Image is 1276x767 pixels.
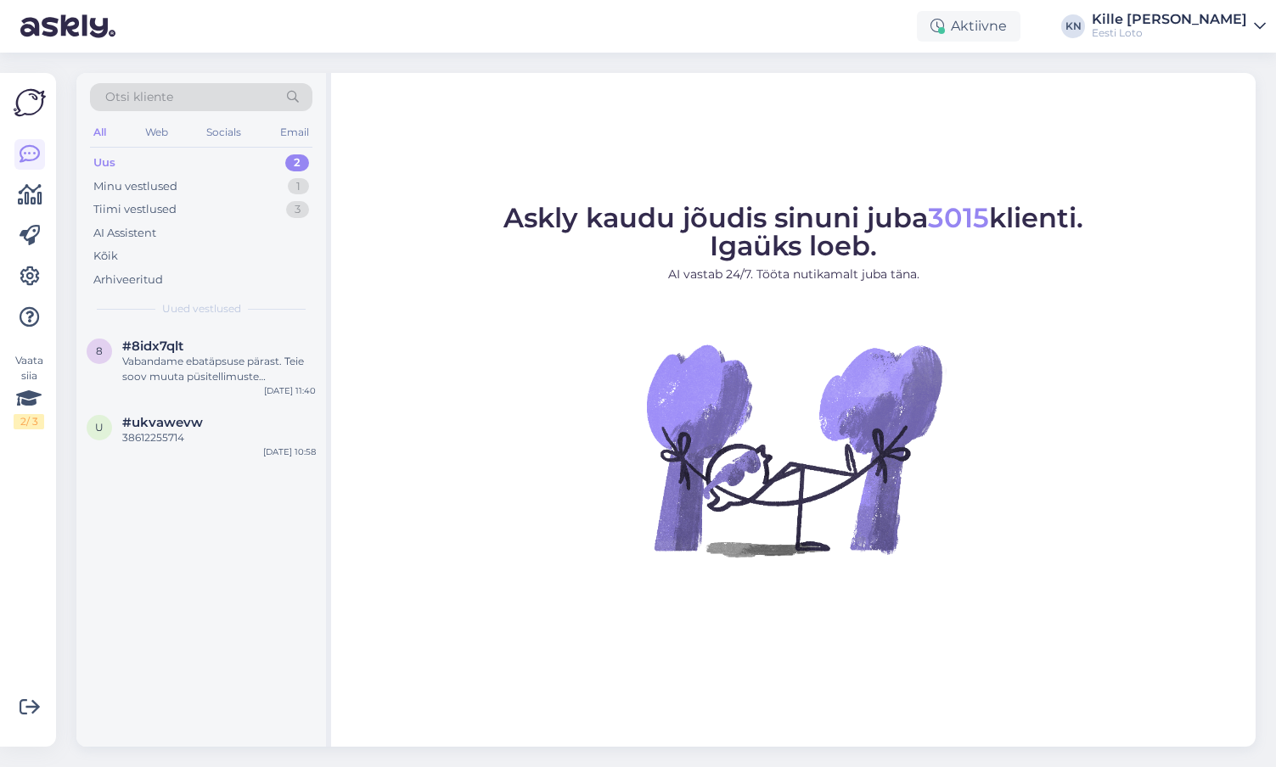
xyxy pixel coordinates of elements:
div: KN [1061,14,1085,38]
a: Kille [PERSON_NAME]Eesti Loto [1092,13,1266,40]
span: Askly kaudu jõudis sinuni juba klienti. Igaüks loeb. [503,201,1083,262]
span: #8idx7qlt [122,339,183,354]
div: AI Assistent [93,225,156,242]
div: 1 [288,178,309,195]
div: Arhiveeritud [93,272,163,288]
p: AI vastab 24/7. Tööta nutikamalt juba täna. [503,266,1083,283]
div: Minu vestlused [93,178,177,195]
div: Socials [203,121,245,143]
div: Kille [PERSON_NAME] [1092,13,1247,26]
span: Uued vestlused [162,301,241,316]
div: Kõik [93,248,118,265]
div: Vaata siia [14,353,44,429]
div: 2 / 3 [14,414,44,429]
img: Askly Logo [14,87,46,119]
div: 3 [286,201,309,218]
span: 3015 [928,201,989,234]
img: No Chat active [641,297,947,602]
div: [DATE] 10:58 [263,445,316,458]
span: u [95,421,104,434]
div: 38612255714 [122,430,316,445]
div: Web [142,121,171,143]
div: 2 [285,154,309,171]
div: Email [277,121,312,143]
div: All [90,121,110,143]
div: Uus [93,154,115,171]
div: Aktiivne [917,11,1020,42]
div: [DATE] 11:40 [264,384,316,397]
div: Eesti Loto [1092,26,1247,40]
div: Tiimi vestlused [93,201,177,218]
span: #ukvawevw [122,415,203,430]
span: Otsi kliente [105,88,173,106]
div: Vabandame ebatäpsuse pärast. Teie soov muuta püsitellimuste makseallikat [PERSON_NAME] peatamata ... [122,354,316,384]
span: 8 [96,344,103,357]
